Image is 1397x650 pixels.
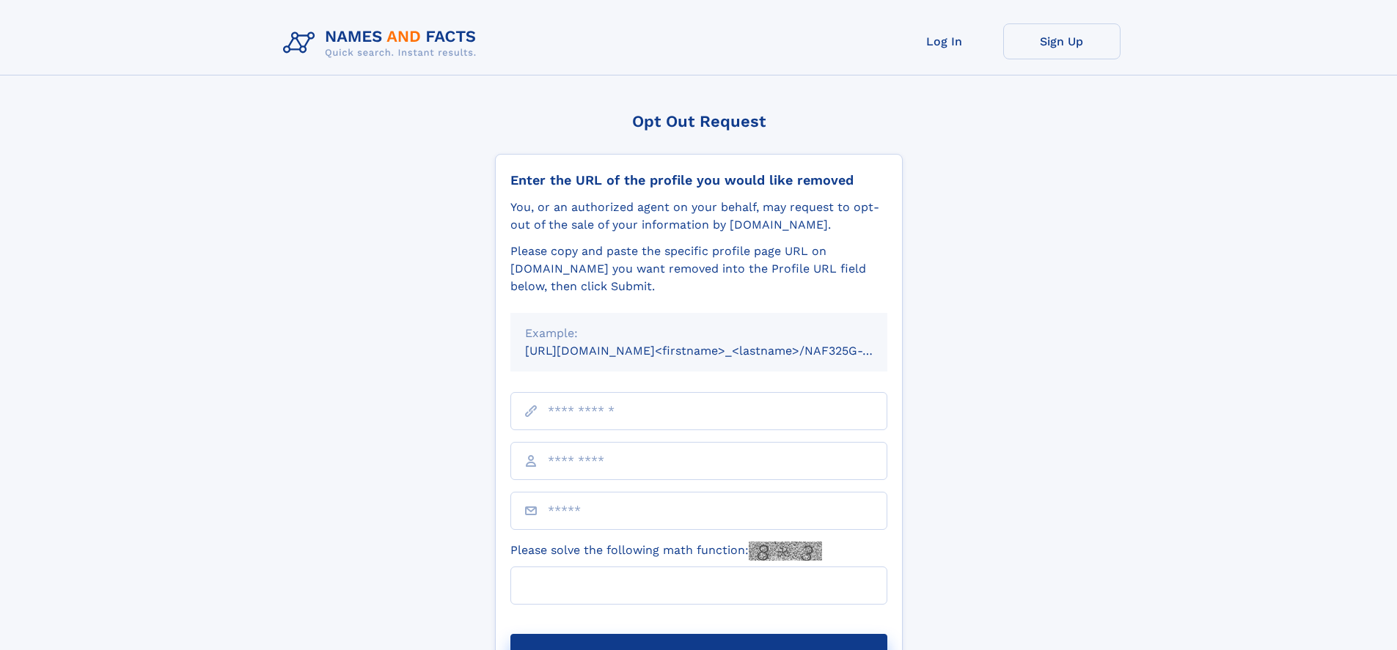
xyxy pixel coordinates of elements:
[510,243,887,295] div: Please copy and paste the specific profile page URL on [DOMAIN_NAME] you want removed into the Pr...
[525,344,915,358] small: [URL][DOMAIN_NAME]<firstname>_<lastname>/NAF325G-xxxxxxxx
[510,172,887,188] div: Enter the URL of the profile you would like removed
[886,23,1003,59] a: Log In
[510,199,887,234] div: You, or an authorized agent on your behalf, may request to opt-out of the sale of your informatio...
[1003,23,1121,59] a: Sign Up
[525,325,873,342] div: Example:
[277,23,488,63] img: Logo Names and Facts
[510,542,822,561] label: Please solve the following math function:
[495,112,903,130] div: Opt Out Request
